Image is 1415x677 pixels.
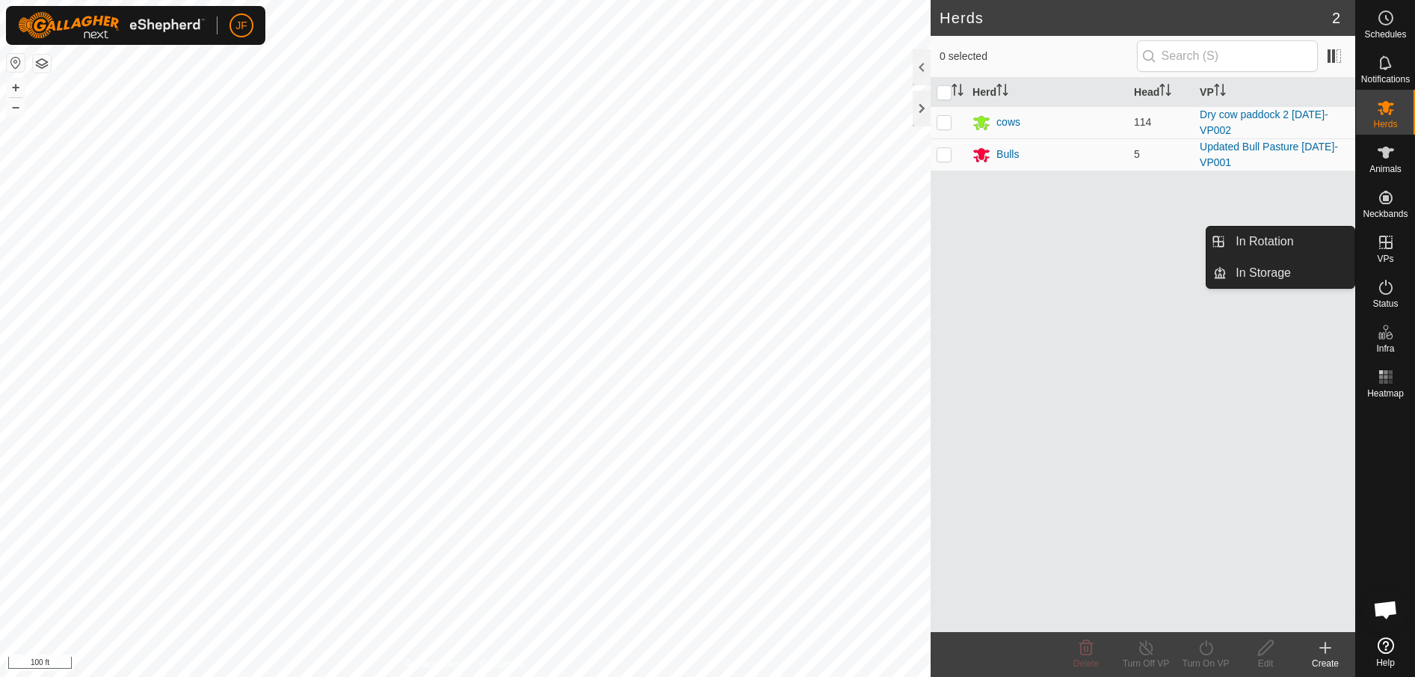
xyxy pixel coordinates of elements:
[952,86,964,98] p-sorticon: Activate to sort
[996,147,1019,162] div: Bulls
[940,49,1137,64] span: 0 selected
[33,55,51,73] button: Map Layers
[1369,165,1402,174] span: Animals
[1159,86,1171,98] p-sorticon: Activate to sort
[1073,658,1100,669] span: Delete
[1206,258,1354,288] li: In Storage
[480,658,524,671] a: Contact Us
[18,12,205,39] img: Gallagher Logo
[1227,227,1354,257] a: In Rotation
[1200,108,1328,136] a: Dry cow paddock 2 [DATE]-VP002
[1134,148,1140,160] span: 5
[1206,227,1354,257] li: In Rotation
[1236,233,1293,251] span: In Rotation
[1128,78,1194,107] th: Head
[1361,75,1410,84] span: Notifications
[1376,658,1395,667] span: Help
[1116,657,1176,670] div: Turn Off VP
[940,9,1332,27] h2: Herds
[7,98,25,116] button: –
[1227,258,1354,288] a: In Storage
[1363,587,1408,632] div: Open chat
[1236,264,1291,282] span: In Storage
[1137,40,1318,72] input: Search (S)
[1356,631,1415,673] a: Help
[1376,344,1394,353] span: Infra
[996,86,1008,98] p-sorticon: Activate to sort
[1377,254,1393,263] span: VPs
[235,18,247,34] span: JF
[7,54,25,72] button: Reset Map
[1367,389,1404,398] span: Heatmap
[1372,299,1398,308] span: Status
[407,658,463,671] a: Privacy Policy
[1194,78,1355,107] th: VP
[1363,209,1408,218] span: Neckbands
[1236,657,1295,670] div: Edit
[967,78,1128,107] th: Herd
[1295,657,1355,670] div: Create
[1176,657,1236,670] div: Turn On VP
[1214,86,1226,98] p-sorticon: Activate to sort
[1332,7,1340,29] span: 2
[1134,116,1151,128] span: 114
[1200,141,1338,168] a: Updated Bull Pasture [DATE]-VP001
[1364,30,1406,39] span: Schedules
[996,114,1020,130] div: cows
[1373,120,1397,129] span: Herds
[7,79,25,97] button: +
